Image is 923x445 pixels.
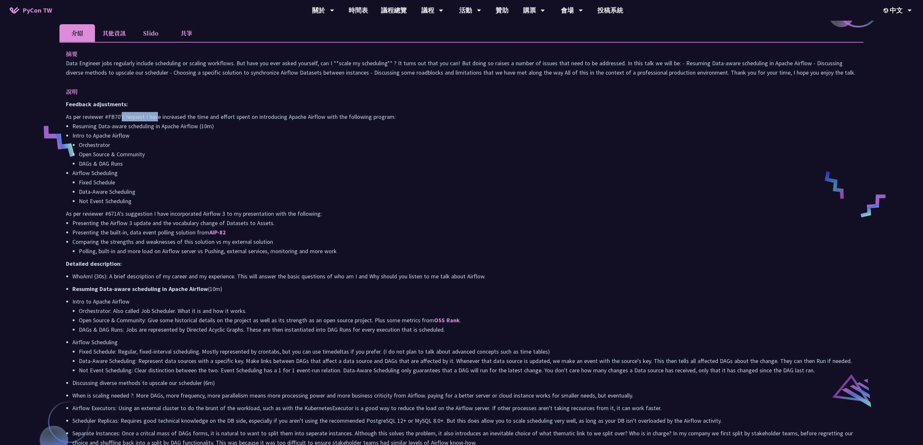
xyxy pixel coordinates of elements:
p: Intro to Apache Airflow [72,297,857,306]
a: PyCon TW [3,2,58,18]
li: Comparing the strengths and weaknesses of this solution vs my external solution [72,237,857,256]
p: Data Engineer jobs regularly include scheduling or scaling workflows. But have you ever asked you... [66,58,857,77]
li: DAGs & DAG Runs: Jobs are represented by Directed Acyclic Graphs. These are then instantiated int... [79,325,857,334]
img: Locale Icon [884,8,890,13]
li: 其他資訊 [95,24,133,42]
li: Slido [133,24,169,42]
li: Intro to Apache Airflow [72,131,857,168]
strong: Detailed description: [66,260,122,267]
li: Orchestrator: Also called Job Scheduler. What it is and how it works. [79,306,857,316]
p: 摘要 [66,49,844,58]
li: Not Event Scheduling: Clear distinction between the two. Event Scheduling has a 1 for 1 event-run... [79,366,857,375]
a: OSS Rank [434,316,460,324]
p: Airflow Executors: Using an external cluster to do the brunt of the workload, such as with the Ku... [72,403,857,413]
li: Data-Aware Scheduling [79,187,857,196]
p: As per reviewer #671A's suggestion I have incorporated Airflow 3 to my presentation with the foll... [66,209,857,218]
li: DAGs & DAG Runs [79,159,857,168]
p: As per reviewer #FB70's request I have increased the time and effort spent on introducing Apache ... [66,112,857,121]
li: Orchestrator [79,140,857,150]
li: Resuming Data-aware scheduling in Apache Airflow (10m) [72,121,857,131]
strong: Feedback adjustments: [66,100,128,108]
li: Fixed Schedule [79,178,857,187]
li: Polling, built-in and more load on Airflow server vs Pushing, external services, monitoring and m... [79,246,857,256]
li: Open Source & Community: Give some historical details on the project as well as its strength as a... [79,316,857,325]
li: Not Event Scheduling [79,196,857,206]
li: Presenting the Airflow 3 update and the vocabulary change of Datasets to Assets. [72,218,857,228]
img: Home icon of PyCon TW 2025 [10,7,19,14]
p: 說明 [66,87,844,96]
span: PyCon TW [23,5,52,15]
a: AIP-82 [209,229,226,236]
strong: Resuming Data-aware scheduling in Apache Airflow [72,285,208,293]
li: Fixed Schedule: Regular, fixed-interval scheduling. Mostly represented by crontabs, but you can u... [79,347,857,356]
p: Discussing diverse methods to upscale our scheduler (6m) [72,378,857,388]
p: (10m) [72,284,857,294]
p: Scheduler Replicas: Requires good technical knowledge on the DB side, especially if you aren't us... [72,416,857,425]
p: When is scaling needed ?: More DAGs, more frequency, more parallelism means more processing power... [72,391,857,400]
li: 共筆 [169,24,204,42]
li: Data-Aware Scheduling: Represent data sources with a specific key. Make links between DAGs that a... [79,356,857,366]
li: 介紹 [59,24,95,42]
li: Airflow Scheduling [72,168,857,206]
p: Airflow Scheduling [72,337,857,347]
li: Presenting the built-in, data event polling solution from [72,228,857,237]
p: WhoAmI (30s): A brief description of my career and my experience. This will answer the basic ques... [72,272,857,281]
li: Open Source & Community [79,150,857,159]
